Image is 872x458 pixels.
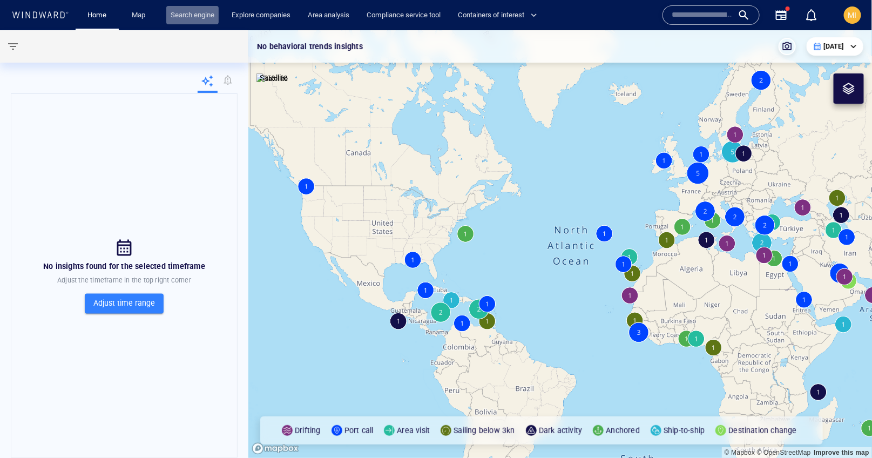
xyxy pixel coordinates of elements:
p: Port call [344,424,374,437]
p: Anchored [606,424,640,437]
a: Map feedback [814,449,869,456]
a: OpenStreetMap [757,449,811,456]
button: Map [123,6,158,25]
p: Sailing below 3kn [454,424,515,437]
a: Search engine [166,6,219,25]
p: Destination change [728,424,797,437]
a: Compliance service tool [362,6,445,25]
p: Dark activity [539,424,583,437]
a: Mapbox [725,449,755,456]
p: Area visit [397,424,430,437]
a: Mapbox logo [252,442,299,455]
span: Adjust time range [93,297,155,311]
iframe: Chat [826,409,864,450]
span: MI [848,11,857,19]
p: No behavioral trends insights [257,40,363,53]
p: Adjust the timeframe in the top right corner [57,276,191,286]
a: Home [84,6,111,25]
a: Explore companies [227,6,295,25]
p: Ship-to-ship [664,424,705,437]
img: satellite [256,73,288,84]
a: Map [127,6,153,25]
button: Containers of interest [454,6,546,25]
h6: No insights found for the selected timeframe [43,260,205,273]
p: Satellite [260,71,288,84]
p: Drifting [295,424,321,437]
button: Adjust time range [85,294,164,314]
div: Notification center [805,9,818,22]
div: [DATE] [813,42,857,51]
button: Home [80,6,114,25]
p: [DATE] [824,42,844,51]
span: Containers of interest [458,9,537,22]
button: MI [842,4,863,26]
a: Area analysis [303,6,354,25]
